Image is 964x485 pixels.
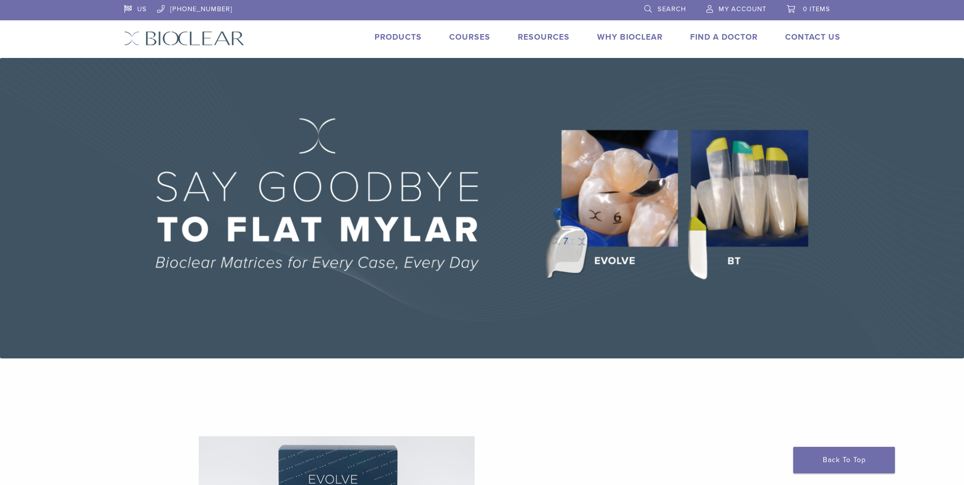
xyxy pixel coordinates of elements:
[375,32,422,42] a: Products
[719,5,766,13] span: My Account
[658,5,686,13] span: Search
[793,447,895,473] a: Back To Top
[690,32,758,42] a: Find A Doctor
[785,32,841,42] a: Contact Us
[449,32,490,42] a: Courses
[803,5,830,13] span: 0 items
[597,32,663,42] a: Why Bioclear
[124,31,244,46] img: Bioclear
[518,32,570,42] a: Resources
